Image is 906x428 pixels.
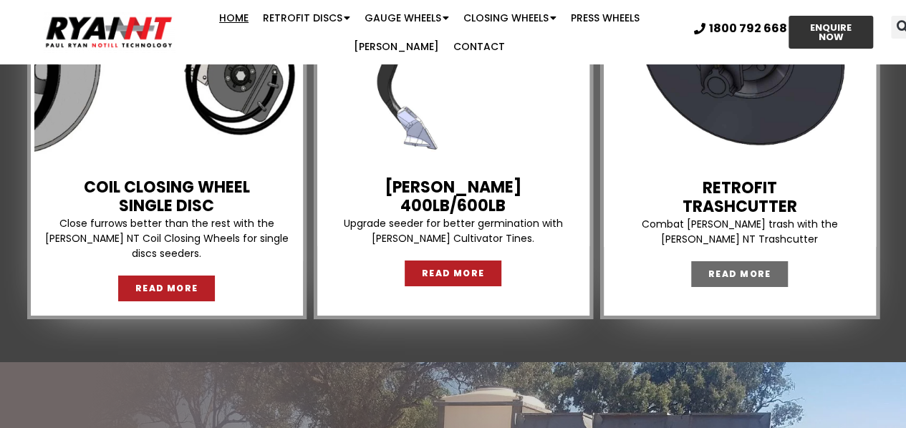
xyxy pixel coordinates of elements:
a: 1800 792 668 [694,23,787,34]
a: RetrofitTrashcutter [683,177,797,218]
p: Close furrows better than the rest with the [PERSON_NAME] NT Coil Closing Wheels for single discs... [34,216,299,261]
a: Closing Wheels [456,4,564,32]
p: Combat [PERSON_NAME] trash with the [PERSON_NAME] NT Trashcutter [607,217,872,247]
a: Home [212,4,256,32]
img: Ryan NT logo [43,11,175,52]
p: Upgrade seeder for better germination with [PERSON_NAME] Cultivator Tines. [321,216,586,246]
a: [PERSON_NAME]400lb/600lb [385,176,521,217]
nav: Menu [175,4,683,61]
span: ENQUIRE NOW [801,23,860,42]
a: COIL CLOSING WHEELSINGLE DISC [84,176,250,217]
a: Gauge Wheels [357,4,456,32]
span: READ MORE [708,270,771,278]
a: Retrofit Discs [256,4,357,32]
a: READ MORE [691,261,789,287]
span: READ MORE [135,284,198,293]
a: Press Wheels [564,4,647,32]
span: 1800 792 668 [709,23,787,34]
a: ENQUIRE NOW [789,16,873,49]
a: READ MORE [405,261,502,286]
a: Contact [446,32,512,61]
span: READ MORE [422,269,485,278]
a: READ MORE [118,276,216,301]
a: [PERSON_NAME] [347,32,446,61]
